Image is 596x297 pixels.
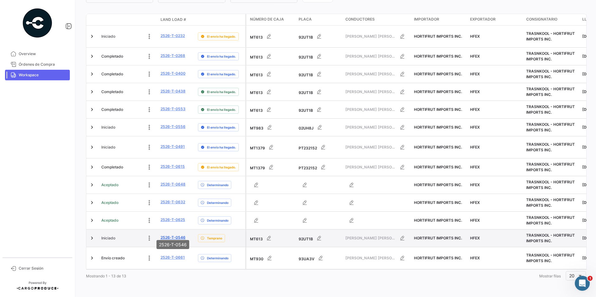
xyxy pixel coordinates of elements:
[250,50,294,63] div: MT613
[101,182,118,188] span: Aceptado
[161,17,186,22] span: Land Load #
[207,182,228,187] span: Determinando
[101,200,118,205] span: Aceptado
[207,200,228,205] span: Determinando
[526,197,575,208] span: TRASNKOOL - HORTIFRUT IMPORTS INC.
[89,182,95,188] a: Expand/Collapse Row
[299,50,340,63] div: 92UT1B
[345,144,396,150] span: [PERSON_NAME] [PERSON_NAME] [PERSON_NAME]
[470,200,480,205] span: HFEX
[470,125,480,130] span: HFEX
[207,236,222,241] span: Temprano
[526,253,575,263] span: TRASNKOOL - HORTIFRUT IMPORTS INC.
[526,16,557,22] span: Consignatario
[299,121,340,134] div: 02UH8J
[569,273,574,278] span: 20
[89,255,95,261] a: Expand/Collapse Row
[101,71,123,77] span: Completado
[161,106,185,112] a: 2526-T-0553
[526,31,575,41] span: TRASNKOOL - HORTIFRUT IMPORTS INC.
[207,89,236,94] span: El envío ha llegado.
[345,164,396,170] span: [PERSON_NAME] [PERSON_NAME]
[101,34,115,39] span: Iniciado
[250,86,294,98] div: MT613
[89,124,95,130] a: Expand/Collapse Row
[526,180,575,190] span: TRASNKOOL - HORTIFRUT IMPORTS INC.
[299,68,340,80] div: 92UT1B
[101,218,118,223] span: Aceptado
[470,72,480,76] span: HFEX
[414,34,462,39] span: HORTIFRUT IMPORTS INC.
[526,122,575,132] span: TRASNKOOL - HORTIFRUT IMPORTS INC.
[470,145,480,149] span: HFEX
[299,252,340,264] div: 93UA3V
[343,14,411,25] datatable-header-cell: Conductores
[19,62,67,67] span: Órdenes de Compra
[414,256,462,260] span: HORTIFRUT IMPORTS INC.
[470,218,480,223] span: HFEX
[299,141,340,153] div: PT232152
[207,165,236,170] span: El envío ha llegado.
[414,145,462,149] span: HORTIFRUT IMPORTS INC.
[156,240,189,249] div: 2526-T-0546
[161,255,185,260] a: 2526-T-0661
[588,276,593,281] span: 1
[345,16,375,22] span: Conductores
[99,17,158,22] datatable-header-cell: Estado
[89,53,95,59] a: Expand/Collapse Row
[161,144,185,149] a: 2526-T-0491
[299,30,340,43] div: 92UT1B
[526,69,575,79] span: TRASNKOOL - HORTIFRUT IMPORTS INC.
[101,125,115,130] span: Iniciado
[414,236,462,240] span: HORTIFRUT IMPORTS INC.
[470,182,480,187] span: HFEX
[101,89,123,95] span: Completado
[89,144,95,150] a: Expand/Collapse Row
[526,162,575,172] span: TRASNKOOL - HORTIFRUT IMPORTS INC.
[345,71,396,77] span: [PERSON_NAME] [PERSON_NAME] [PERSON_NAME]
[207,145,236,150] span: El envío ha llegado.
[526,87,575,97] span: TRASNKOOL - HORTIFRUT IMPORTS INC.
[414,182,462,187] span: HORTIFRUT IMPORTS INC.
[470,34,480,39] span: HFEX
[89,217,95,224] a: Expand/Collapse Row
[250,103,294,116] div: MT613
[161,164,185,169] a: 2526-T-0615
[161,181,185,187] a: 2526-T-0648
[5,70,70,80] a: Workspace
[19,51,67,57] span: Overview
[526,142,575,152] span: TRASNKOOL - HORTIFRUT IMPORTS INC.
[89,71,95,77] a: Expand/Collapse Row
[470,256,480,260] span: HFEX
[470,165,480,169] span: HFEX
[101,107,123,112] span: Completado
[345,54,396,59] span: [PERSON_NAME] [PERSON_NAME] [PERSON_NAME]
[526,215,575,225] span: TRASNKOOL - HORTIFRUT IMPORTS INC.
[250,252,294,264] div: MT930
[299,232,340,244] div: 92UT1B
[246,14,296,25] datatable-header-cell: Número de Caja
[207,54,236,59] span: El envío ha llegado.
[414,107,462,112] span: HORTIFRUT IMPORTS INC.
[470,236,480,240] span: HFEX
[161,71,185,76] a: 2526-T-0400
[414,218,462,223] span: HORTIFRUT IMPORTS INC.
[161,33,185,39] a: 2526-T-0232
[161,88,185,94] a: 2526-T-0438
[101,144,115,150] span: Iniciado
[101,164,123,170] span: Completado
[411,14,468,25] datatable-header-cell: Importador
[22,7,53,39] img: powered-by.png
[161,217,185,223] a: 2526-T-0625
[345,125,396,130] span: [PERSON_NAME] [PERSON_NAME] [PERSON_NAME]
[526,51,575,61] span: TRASNKOOL - HORTIFRUT IMPORTS INC.
[161,124,185,130] a: 2526-T-0556
[575,276,590,291] iframe: Intercom live chat
[539,274,561,278] span: Mostrar filas
[345,34,396,39] span: [PERSON_NAME] [PERSON_NAME] [PERSON_NAME]
[296,14,343,25] datatable-header-cell: Placa
[89,164,95,170] a: Expand/Collapse Row
[207,107,236,112] span: El envío ha llegado.
[250,30,294,43] div: MT613
[89,106,95,113] a: Expand/Collapse Row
